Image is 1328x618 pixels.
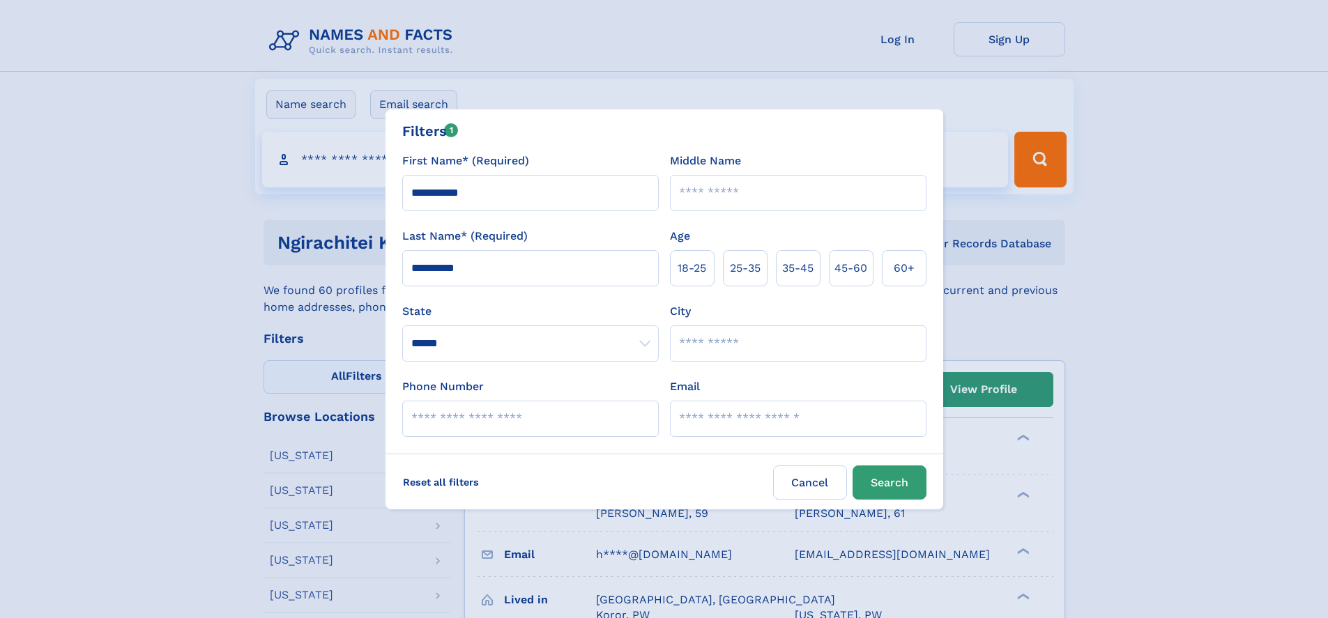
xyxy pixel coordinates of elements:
label: Age [670,228,690,245]
label: State [402,303,659,320]
span: 60+ [894,260,915,277]
span: 25‑35 [730,260,761,277]
span: 45‑60 [834,260,867,277]
label: Email [670,378,700,395]
label: First Name* (Required) [402,153,529,169]
label: Last Name* (Required) [402,228,528,245]
button: Search [853,465,926,500]
span: 18‑25 [678,260,706,277]
div: Filters [402,121,459,141]
label: City [670,303,691,320]
label: Reset all filters [394,465,488,499]
label: Cancel [773,465,847,500]
span: 35‑45 [782,260,814,277]
label: Phone Number [402,378,484,395]
label: Middle Name [670,153,741,169]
